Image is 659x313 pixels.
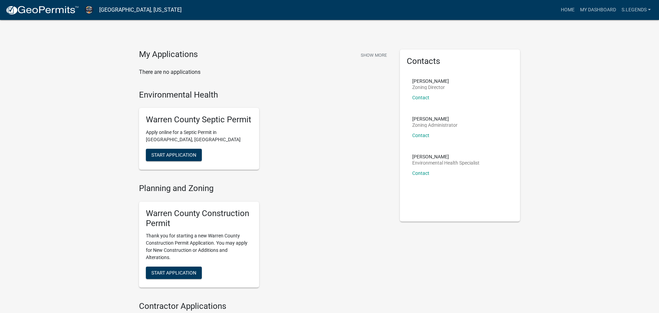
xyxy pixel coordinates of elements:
button: Start Application [146,267,202,279]
a: My Dashboard [577,3,619,16]
img: Warren County, Iowa [84,5,94,14]
p: There are no applications [139,68,390,76]
a: Contact [412,95,429,100]
p: [PERSON_NAME] [412,154,479,159]
p: [PERSON_NAME] [412,116,458,121]
p: Zoning Administrator [412,123,458,127]
p: Apply online for a Septic Permit in [GEOGRAPHIC_DATA], [GEOGRAPHIC_DATA] [146,129,252,143]
h5: Warren County Construction Permit [146,209,252,228]
a: S.Legends [619,3,654,16]
button: Start Application [146,149,202,161]
a: Contact [412,170,429,176]
p: [PERSON_NAME] [412,79,449,83]
p: Thank you for starting a new Warren County Construction Permit Application. You may apply for New... [146,232,252,261]
a: [GEOGRAPHIC_DATA], [US_STATE] [99,4,182,16]
h5: Warren County Septic Permit [146,115,252,125]
h4: Environmental Health [139,90,390,100]
h4: Contractor Applications [139,301,390,311]
span: Start Application [151,270,196,276]
a: Contact [412,133,429,138]
a: Home [558,3,577,16]
h5: Contacts [407,56,513,66]
h4: Planning and Zoning [139,183,390,193]
p: Zoning Director [412,85,449,90]
span: Start Application [151,152,196,158]
p: Environmental Health Specialist [412,160,479,165]
button: Show More [358,49,390,61]
h4: My Applications [139,49,198,60]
